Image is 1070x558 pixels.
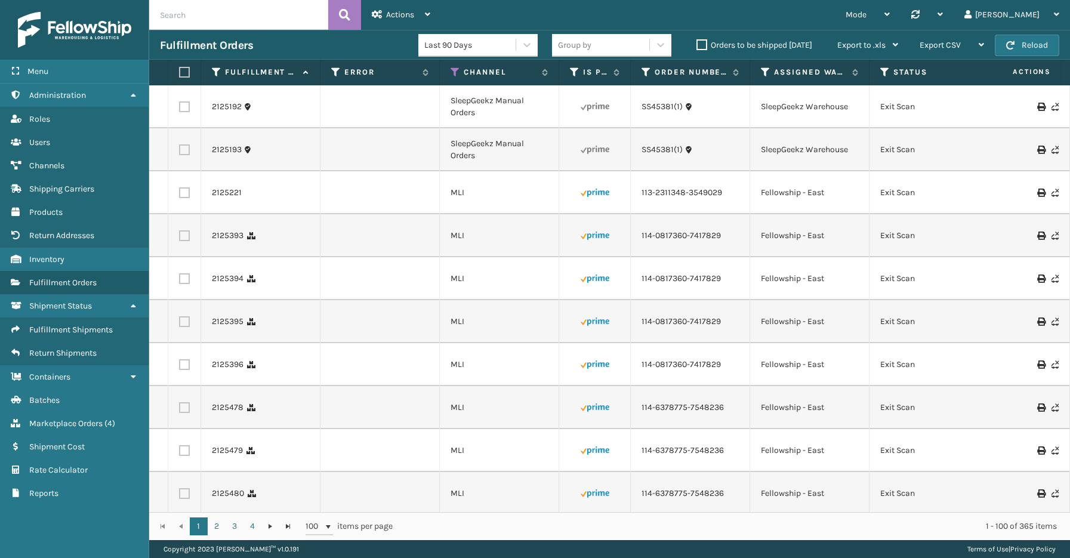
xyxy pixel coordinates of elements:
i: Print Label [1037,489,1044,498]
span: Actions [975,62,1058,82]
span: Administration [29,90,86,100]
td: Exit Scan [869,300,989,343]
a: 114-0817360-7417829 [642,230,721,242]
td: Fellowship - East [750,214,869,257]
i: Print Label [1037,403,1044,412]
i: Never Shipped [1052,360,1059,369]
a: 2125192 [212,101,242,113]
td: Fellowship - East [750,300,869,343]
a: 113-2311348-3549029 [642,187,722,199]
i: Print Label [1037,189,1044,197]
a: 114-0817360-7417829 [642,359,721,371]
img: logo [18,12,131,48]
label: Fulfillment Order Id [225,67,297,78]
td: SleepGeekz Manual Orders [440,128,559,171]
span: Fulfillment Shipments [29,325,113,335]
label: Status [893,67,966,78]
td: SleepGeekz Manual Orders [440,85,559,128]
td: Fellowship - East [750,171,869,214]
span: Containers [29,372,70,382]
i: Print Label [1037,146,1044,154]
span: Users [29,137,50,147]
td: MLI [440,472,559,515]
span: Export to .xls [837,40,886,50]
td: Exit Scan [869,386,989,429]
span: Shipment Status [29,301,92,311]
a: 1 [190,517,208,535]
td: Fellowship - East [750,429,869,472]
i: Never Shipped [1052,403,1059,412]
i: Print Label [1037,232,1044,240]
a: Go to the last page [279,517,297,535]
span: Marketplace Orders [29,418,103,428]
span: Batches [29,395,60,405]
a: 2125394 [212,273,243,285]
td: Exit Scan [869,171,989,214]
span: Export CSV [920,40,961,50]
a: 4 [243,517,261,535]
td: MLI [440,300,559,343]
span: Return Addresses [29,230,94,241]
td: Exit Scan [869,257,989,300]
td: Exit Scan [869,128,989,171]
i: Never Shipped [1052,317,1059,326]
i: Print Label [1037,275,1044,283]
span: Products [29,207,63,217]
i: Never Shipped [1052,232,1059,240]
label: Orders to be shipped [DATE] [696,40,812,50]
a: SS45381(1) [642,101,683,113]
td: MLI [440,429,559,472]
i: Never Shipped [1052,275,1059,283]
span: Go to the last page [283,522,293,531]
a: 114-6378775-7548236 [642,488,724,500]
span: Roles [29,114,50,124]
span: Go to the next page [266,522,275,531]
td: MLI [440,257,559,300]
span: Reports [29,488,58,498]
i: Never Shipped [1052,189,1059,197]
a: Terms of Use [967,545,1009,553]
label: Error [344,67,417,78]
span: Shipping Carriers [29,184,94,194]
i: Print Label [1037,317,1044,326]
a: 2125480 [212,488,244,500]
a: 114-0817360-7417829 [642,273,721,285]
i: Print Label [1037,360,1044,369]
span: items per page [306,517,393,535]
label: Is Prime [583,67,608,78]
div: Group by [558,39,591,51]
td: Fellowship - East [750,343,869,386]
a: 114-0817360-7417829 [642,316,721,328]
label: Channel [464,67,536,78]
i: Never Shipped [1052,146,1059,154]
a: 2125396 [212,359,243,371]
a: 2125221 [212,187,242,199]
td: MLI [440,214,559,257]
td: Fellowship - East [750,472,869,515]
a: SS45381(1) [642,144,683,156]
a: 2125393 [212,230,243,242]
span: Actions [386,10,414,20]
td: MLI [440,171,559,214]
i: Never Shipped [1052,446,1059,455]
span: 100 [306,520,323,532]
div: 1 - 100 of 365 items [409,520,1057,532]
span: Inventory [29,254,64,264]
td: Exit Scan [869,429,989,472]
span: ( 4 ) [104,418,115,428]
span: Menu [27,66,48,76]
td: Exit Scan [869,472,989,515]
a: 2125479 [212,445,243,457]
td: Exit Scan [869,214,989,257]
a: Go to the next page [261,517,279,535]
a: 114-6378775-7548236 [642,445,724,457]
span: Channels [29,161,64,171]
a: 2125395 [212,316,243,328]
button: Reload [995,35,1059,56]
a: 2 [208,517,226,535]
td: Fellowship - East [750,386,869,429]
div: Last 90 Days [424,39,517,51]
i: Never Shipped [1052,489,1059,498]
i: Never Shipped [1052,103,1059,111]
span: Return Shipments [29,348,97,358]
